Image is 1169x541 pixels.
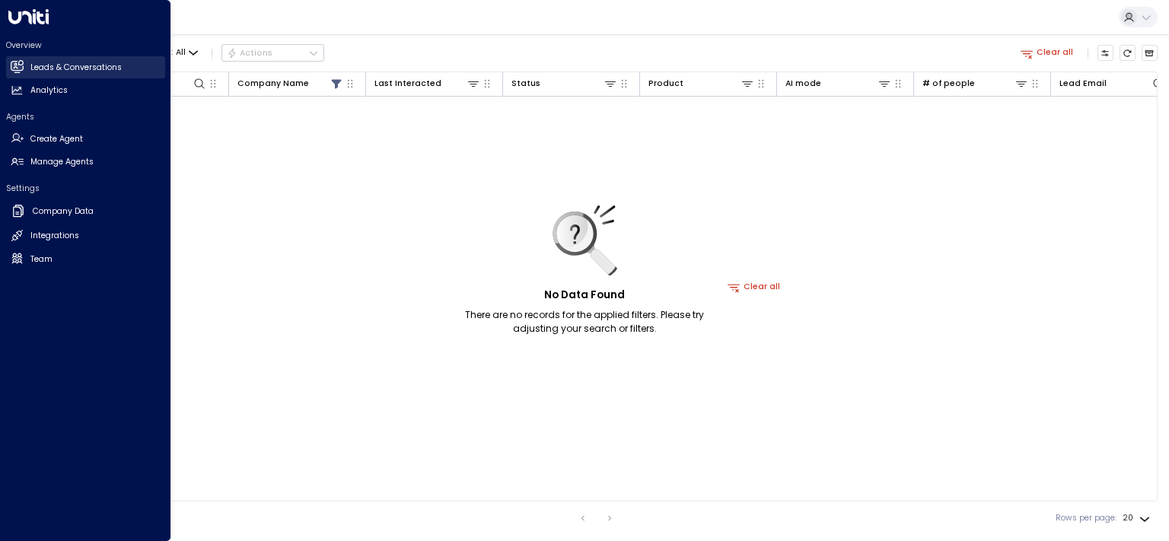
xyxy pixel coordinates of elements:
button: Archived Leads [1142,45,1158,62]
p: There are no records for the applied filters. Please try adjusting your search or filters. [442,308,728,336]
div: Status [511,77,540,91]
div: Last Interacted [374,76,481,91]
button: Actions [221,44,324,62]
div: # of people [922,76,1029,91]
div: AI mode [785,77,821,91]
div: Last Interacted [374,77,441,91]
span: All [176,48,186,57]
a: Company Data [6,199,165,224]
nav: pagination navigation [573,509,620,527]
a: Create Agent [6,128,165,150]
a: Leads & Conversations [6,56,165,78]
a: Manage Agents [6,151,165,173]
div: Button group with a nested menu [221,44,324,62]
h2: Leads & Conversations [30,62,122,74]
div: AI mode [785,76,892,91]
a: Team [6,248,165,270]
h2: Integrations [30,230,79,242]
h2: Agents [6,111,165,123]
h2: Analytics [30,84,68,97]
button: Customize [1097,45,1114,62]
div: Lead Email [1059,77,1107,91]
div: 20 [1123,509,1153,527]
div: # of people [922,77,975,91]
h2: Company Data [33,205,94,218]
div: Product [648,76,755,91]
span: Refresh [1120,45,1136,62]
button: Clear all [1016,45,1078,61]
h2: Manage Agents [30,156,94,168]
h2: Team [30,253,53,266]
div: Status [511,76,618,91]
div: Company Name [237,77,309,91]
h5: No Data Found [544,288,625,303]
div: Actions [227,48,273,59]
h2: Settings [6,183,165,194]
h2: Create Agent [30,133,83,145]
label: Rows per page: [1056,512,1116,524]
a: Integrations [6,225,165,247]
div: Product [648,77,683,91]
div: Company Name [237,76,344,91]
div: Lead Email [1059,76,1166,91]
h2: Overview [6,40,165,51]
button: Clear all [723,279,785,295]
a: Analytics [6,80,165,102]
